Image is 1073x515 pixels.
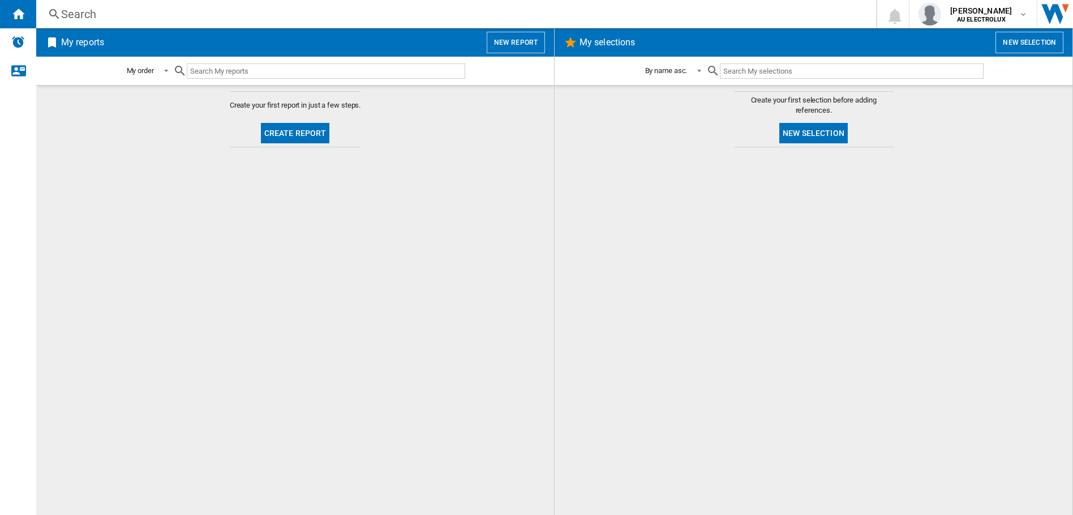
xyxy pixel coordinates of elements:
span: [PERSON_NAME] [950,5,1012,16]
h2: My selections [577,32,637,53]
button: Create report [261,123,330,143]
button: New selection [995,32,1063,53]
button: New report [487,32,545,53]
b: AU ELECTROLUX [957,16,1006,23]
button: New selection [779,123,848,143]
span: Create your first report in just a few steps. [230,100,361,110]
h2: My reports [59,32,106,53]
div: My order [127,66,154,75]
img: alerts-logo.svg [11,35,25,49]
span: Create your first selection before adding references. [735,95,893,116]
div: Search [61,6,847,22]
input: Search My reports [187,63,465,79]
img: profile.jpg [919,3,941,25]
div: By name asc. [645,66,688,75]
input: Search My selections [720,63,983,79]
